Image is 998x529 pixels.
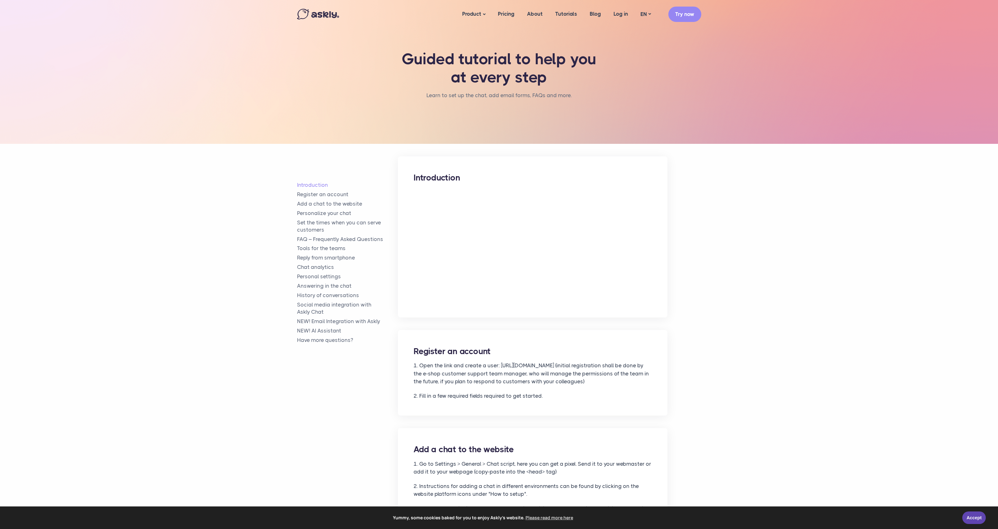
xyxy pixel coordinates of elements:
[297,210,398,217] a: Personalize your chat
[297,219,398,233] a: Set the times when you can serve customers
[297,181,398,189] a: Introduction
[414,482,652,498] p: 2. Instructions for adding a chat in different environments can be found by clicking on the websi...
[297,327,398,334] a: NEW! AI Assistant
[414,460,652,476] p: 1. Go to Settings > General > Chat script, here you can get a pixel. Send it to your webmaster or...
[297,318,398,325] a: NEW! Email Integration with Askly
[583,2,607,26] a: Blog
[297,9,339,19] img: Askly
[414,172,652,183] h2: Introduction
[668,7,701,22] a: Try now
[414,392,652,400] p: 2. Fill in a few required fields required to get started.
[492,2,521,26] a: Pricing
[297,245,398,252] a: Tools for the teams
[297,191,398,198] a: Register an account
[297,292,398,299] a: History of conversations
[297,282,398,290] a: Answering in the chat
[426,91,572,106] nav: breadcrumb
[414,362,652,386] p: 1. Open the link and create a user: [URL][DOMAIN_NAME] (initial registration shall be done by the...
[297,264,398,271] a: Chat analytics
[297,236,398,243] a: FAQ – Frequently Asked Questions
[414,505,652,521] p: Once the chat script is added, Askly Chat will be visible on your website and visitors can write ...
[414,346,652,357] h2: Register an account
[456,2,492,27] a: Product
[9,513,958,522] span: Yummy, some cookies baked for you to enjoy Askly's website.
[297,273,398,280] a: Personal settings
[962,511,986,524] a: Accept
[634,10,657,19] a: EN
[400,50,598,86] h1: Guided tutorial to help you at every step
[297,200,398,207] a: Add a chat to the website
[607,2,634,26] a: Log in
[426,91,572,100] li: Learn to set up the chat, add email forms, FAQs and more.
[521,2,549,26] a: About
[297,254,398,261] a: Reply from smartphone
[525,513,574,522] a: learn more about cookies
[549,2,583,26] a: Tutorials
[414,444,652,455] h2: Add a chat to the website
[297,337,398,344] a: Have more questions?
[297,301,398,316] a: Social media integration withAskly Chat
